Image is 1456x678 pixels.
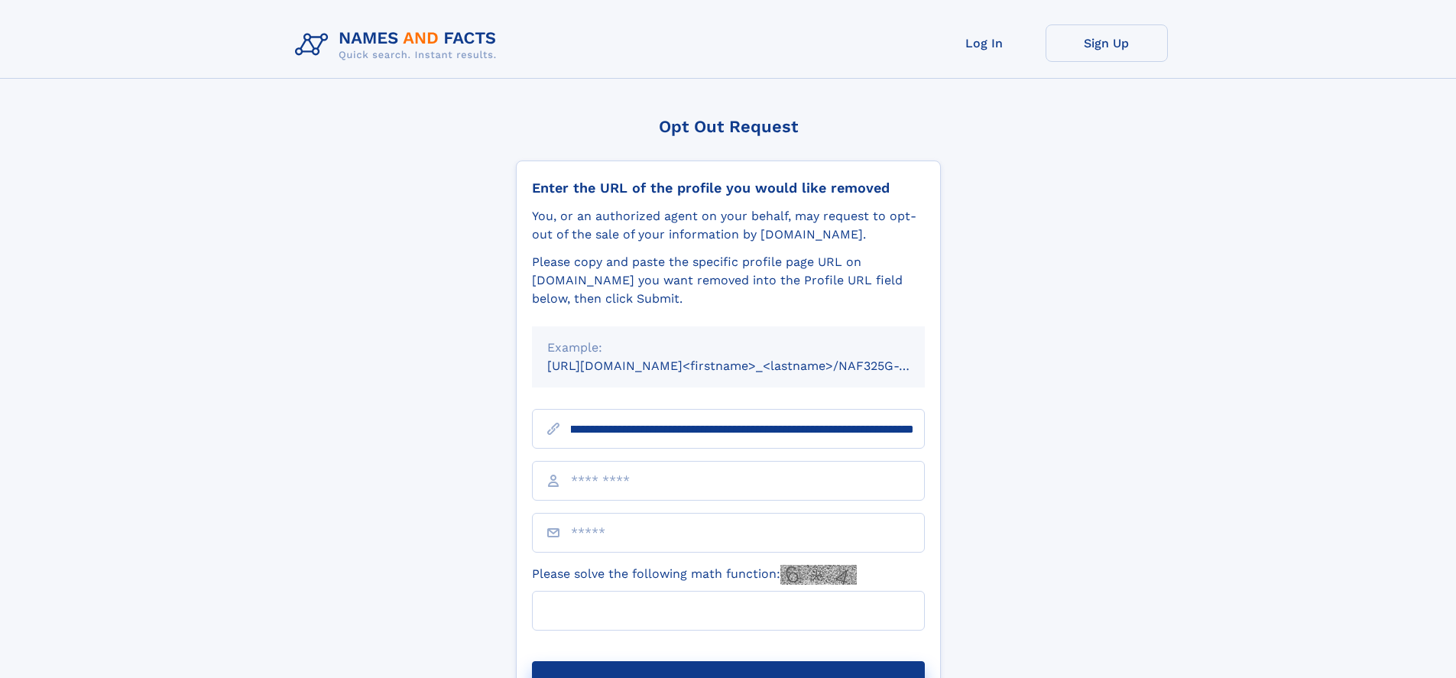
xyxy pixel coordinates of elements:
[289,24,509,66] img: Logo Names and Facts
[1046,24,1168,62] a: Sign Up
[532,565,857,585] label: Please solve the following math function:
[532,207,925,244] div: You, or an authorized agent on your behalf, may request to opt-out of the sale of your informatio...
[532,253,925,308] div: Please copy and paste the specific profile page URL on [DOMAIN_NAME] you want removed into the Pr...
[532,180,925,196] div: Enter the URL of the profile you would like removed
[516,117,941,136] div: Opt Out Request
[923,24,1046,62] a: Log In
[547,339,910,357] div: Example:
[547,358,954,373] small: [URL][DOMAIN_NAME]<firstname>_<lastname>/NAF325G-xxxxxxxx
